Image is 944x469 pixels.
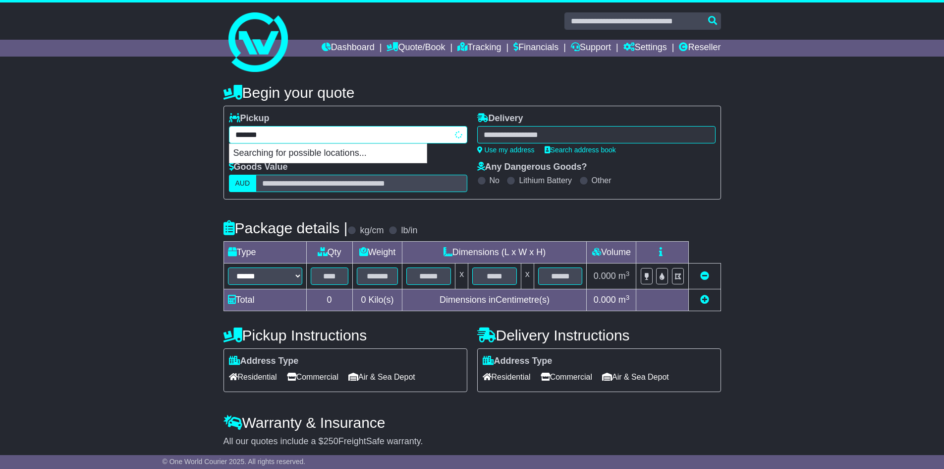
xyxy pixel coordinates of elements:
td: x [521,264,534,289]
div: All our quotes include a $ FreightSafe warranty. [223,436,721,447]
span: 0.000 [594,295,616,305]
sup: 3 [626,294,630,301]
a: Add new item [700,295,709,305]
a: Financials [513,40,558,57]
h4: Delivery Instructions [477,327,721,343]
td: Dimensions in Centimetre(s) [402,289,587,311]
a: Support [571,40,611,57]
a: Search address book [545,146,616,154]
span: Commercial [541,369,592,385]
label: Address Type [483,356,553,367]
span: Residential [483,369,531,385]
label: Goods Value [229,162,288,173]
span: m [618,295,630,305]
td: Volume [587,242,636,264]
td: Kilo(s) [352,289,402,311]
label: Delivery [477,113,523,124]
label: Address Type [229,356,299,367]
label: AUD [229,175,257,192]
a: Tracking [457,40,501,57]
td: Weight [352,242,402,264]
label: Lithium Battery [519,176,572,185]
span: Commercial [287,369,338,385]
span: Residential [229,369,277,385]
label: No [490,176,500,185]
span: Air & Sea Depot [602,369,669,385]
td: Type [223,242,306,264]
a: Settings [623,40,667,57]
td: 0 [306,289,352,311]
a: Reseller [679,40,721,57]
span: 0 [361,295,366,305]
span: m [618,271,630,281]
h4: Begin your quote [223,84,721,101]
td: Dimensions (L x W x H) [402,242,587,264]
typeahead: Please provide city [229,126,467,143]
td: x [455,264,468,289]
span: Air & Sea Depot [348,369,415,385]
label: lb/in [401,225,417,236]
h4: Pickup Instructions [223,327,467,343]
label: kg/cm [360,225,384,236]
a: Quote/Book [387,40,445,57]
span: 0.000 [594,271,616,281]
a: Remove this item [700,271,709,281]
td: Qty [306,242,352,264]
a: Dashboard [322,40,375,57]
a: Use my address [477,146,535,154]
p: Searching for possible locations... [229,144,427,163]
span: 250 [324,436,338,446]
label: Other [592,176,611,185]
h4: Package details | [223,220,348,236]
sup: 3 [626,270,630,277]
h4: Warranty & Insurance [223,414,721,431]
span: © One World Courier 2025. All rights reserved. [163,458,306,466]
label: Pickup [229,113,270,124]
label: Any Dangerous Goods? [477,162,587,173]
td: Total [223,289,306,311]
